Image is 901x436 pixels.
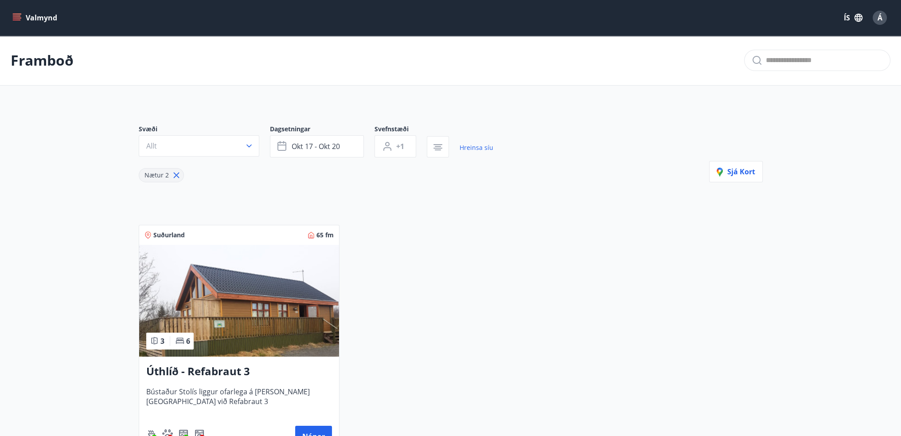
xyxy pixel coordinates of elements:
span: Nætur 2 [144,171,169,179]
img: Paella dish [139,245,339,357]
span: +1 [396,141,404,151]
button: Sjá kort [709,161,763,182]
button: menu [11,10,61,26]
button: Allt [139,135,259,157]
button: Á [869,7,890,28]
span: Bústaður Stolís liggur ofarlega á [PERSON_NAME] [GEOGRAPHIC_DATA] við Refabraut 3 [146,387,332,416]
p: Framboð [11,51,74,70]
span: Á [878,13,882,23]
span: Suðurland [153,231,185,240]
span: 65 fm [316,231,334,240]
span: Sjá kort [717,167,755,177]
button: +1 [374,135,416,157]
span: 3 [160,336,164,346]
span: okt 17 - okt 20 [292,141,340,151]
span: 6 [186,336,190,346]
span: Svæði [139,125,270,135]
span: Dagsetningar [270,125,374,135]
button: ÍS [839,10,867,26]
div: Nætur 2 [139,168,184,182]
span: Allt [146,141,157,151]
h3: Úthlíð - Refabraut 3 [146,364,332,380]
span: Svefnstæði [374,125,427,135]
a: Hreinsa síu [460,138,493,157]
button: okt 17 - okt 20 [270,135,364,157]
